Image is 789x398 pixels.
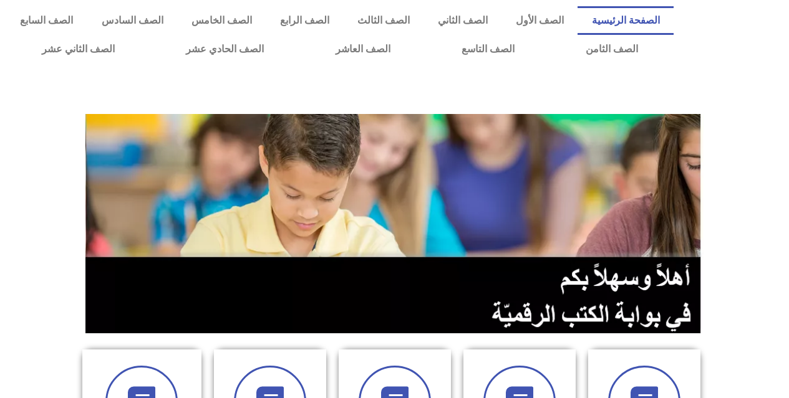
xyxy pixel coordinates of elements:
[6,35,150,64] a: الصف الثاني عشر
[266,6,343,35] a: الصف الرابع
[343,6,424,35] a: الصف الثالث
[6,6,87,35] a: الصف السابع
[424,6,501,35] a: الصف الثاني
[87,6,177,35] a: الصف السادس
[501,6,578,35] a: الصف الأول
[177,6,266,35] a: الصف الخامس
[550,35,674,64] a: الصف الثامن
[300,35,426,64] a: الصف العاشر
[426,35,550,64] a: الصف التاسع
[578,6,674,35] a: الصفحة الرئيسية
[150,35,299,64] a: الصف الحادي عشر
